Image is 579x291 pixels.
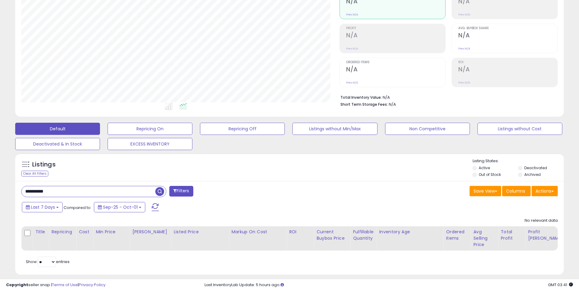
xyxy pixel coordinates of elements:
[340,102,388,107] b: Short Term Storage Fees:
[458,81,470,84] small: Prev: N/A
[524,165,547,170] label: Deactivated
[205,282,573,288] div: Last InventoryLab Update: 5 hours ago.
[389,101,396,107] span: N/A
[35,229,46,235] div: Title
[446,229,468,241] div: Ordered Items
[51,229,74,235] div: Repricing
[64,205,91,211] span: Compared to:
[316,229,348,241] div: Current Buybox Price
[346,61,445,64] span: Ordered Items
[200,123,285,135] button: Repricing Off
[231,229,284,235] div: Markup on Cost
[346,27,445,30] span: Profit
[346,81,358,84] small: Prev: N/A
[473,158,564,164] p: Listing States:
[79,229,91,235] div: Cost
[292,123,377,135] button: Listings without Min/Max
[379,229,441,235] div: Inventory Age
[458,61,557,64] span: ROI
[528,229,564,241] div: Profit [PERSON_NAME]
[346,47,358,50] small: Prev: N/A
[385,123,470,135] button: Non Competitive
[289,229,311,235] div: ROI
[15,138,100,150] button: Deactivated & In Stock
[132,229,168,235] div: [PERSON_NAME]
[94,202,145,212] button: Sep-25 - Oct-01
[96,229,127,235] div: Min Price
[26,259,70,265] span: Show: entries
[502,186,531,196] button: Columns
[458,13,470,16] small: Prev: N/A
[501,229,523,241] div: Total Profit
[174,229,226,235] div: Listed Price
[506,188,525,194] span: Columns
[458,27,557,30] span: Avg. Buybox Share
[477,123,562,135] button: Listings without Cost
[15,123,100,135] button: Default
[103,204,138,210] span: Sep-25 - Oct-01
[458,47,470,50] small: Prev: N/A
[346,66,445,74] h2: N/A
[6,282,105,288] div: seller snap | |
[340,95,382,100] b: Total Inventory Value:
[548,282,573,288] span: 2025-10-9 03:41 GMT
[346,32,445,40] h2: N/A
[21,171,48,176] div: Clear All Filters
[458,32,557,40] h2: N/A
[52,282,78,288] a: Terms of Use
[32,160,56,169] h5: Listings
[340,93,553,101] li: N/A
[169,186,193,197] button: Filters
[479,172,501,177] label: Out of Stock
[108,138,192,150] button: EXCESS INVENTORY
[524,172,541,177] label: Archived
[6,282,28,288] strong: Copyright
[229,226,287,251] th: The percentage added to the cost of goods (COGS) that forms the calculator for Min & Max prices.
[22,202,63,212] button: Last 7 Days
[346,13,358,16] small: Prev: N/A
[532,186,558,196] button: Actions
[108,123,192,135] button: Repricing On
[525,218,558,224] div: No relevant data
[31,204,55,210] span: Last 7 Days
[470,186,501,196] button: Save View
[353,229,374,241] div: Fulfillable Quantity
[79,282,105,288] a: Privacy Policy
[479,165,490,170] label: Active
[458,66,557,74] h2: N/A
[473,229,495,248] div: Avg Selling Price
